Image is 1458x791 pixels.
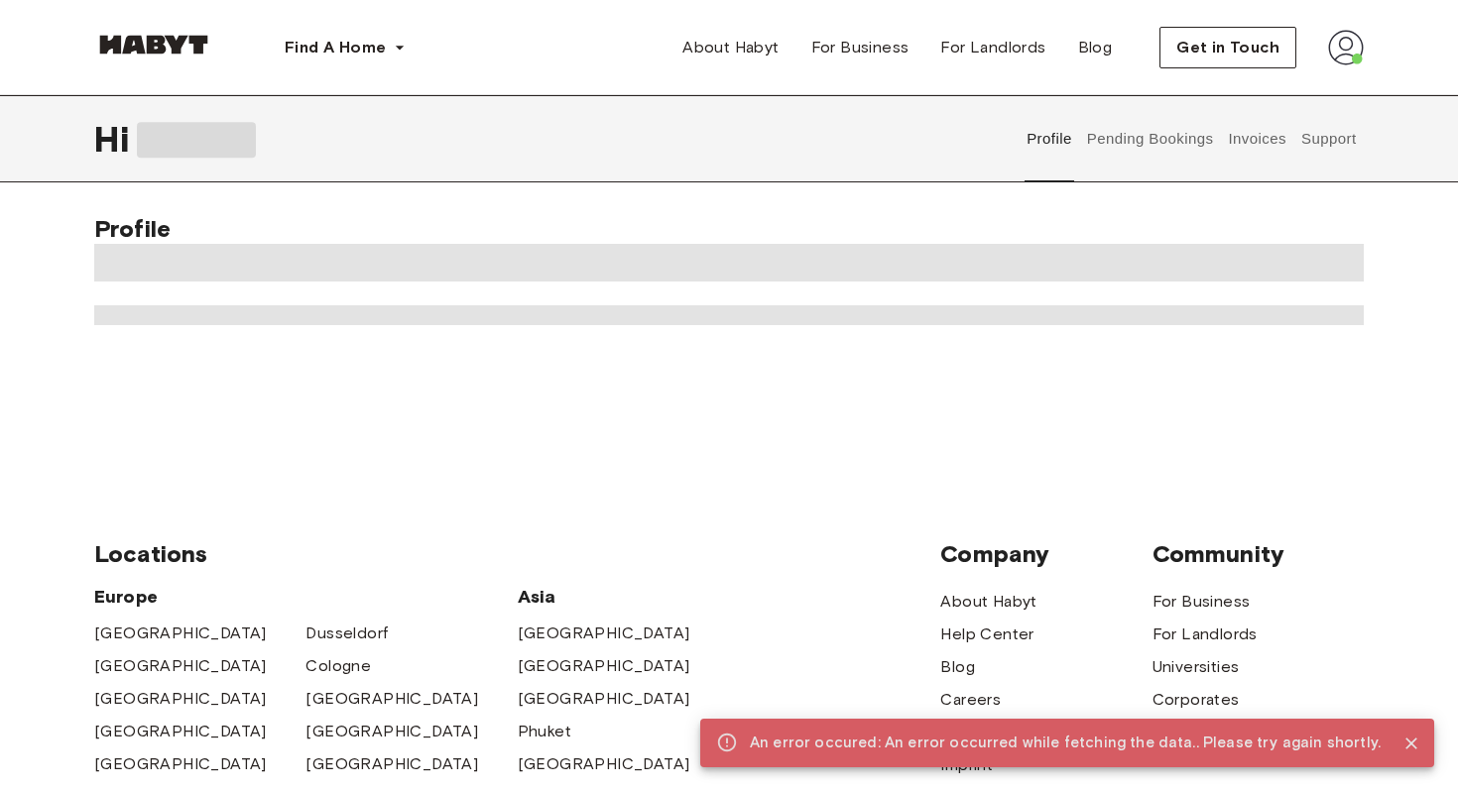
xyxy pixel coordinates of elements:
[94,621,267,645] a: [GEOGRAPHIC_DATA]
[1062,28,1129,67] a: Blog
[1226,95,1288,182] button: Invoices
[94,585,518,609] span: Europe
[667,28,794,67] a: About Habyt
[1020,95,1364,182] div: user profile tabs
[1153,539,1364,569] span: Community
[305,720,478,743] a: [GEOGRAPHIC_DATA]
[940,539,1152,569] span: Company
[518,621,690,645] a: [GEOGRAPHIC_DATA]
[305,687,478,711] a: [GEOGRAPHIC_DATA]
[94,214,171,243] span: Profile
[940,622,1033,646] a: Help Center
[1298,95,1359,182] button: Support
[682,36,779,59] span: About Habyt
[94,687,267,711] a: [GEOGRAPHIC_DATA]
[1078,36,1113,59] span: Blog
[940,688,1001,712] a: Careers
[940,36,1045,59] span: For Landlords
[94,118,137,160] span: Hi
[305,752,478,776] a: [GEOGRAPHIC_DATA]
[940,655,975,679] a: Blog
[1153,688,1240,712] a: Corporates
[1328,30,1364,65] img: avatar
[305,654,371,678] a: Cologne
[811,36,910,59] span: For Business
[1176,36,1279,59] span: Get in Touch
[1084,95,1216,182] button: Pending Bookings
[518,752,690,776] a: [GEOGRAPHIC_DATA]
[94,35,213,55] img: Habyt
[750,725,1381,761] div: An error occured: An error occurred while fetching the data.. Please try again shortly.
[1397,729,1426,758] button: Close
[1159,27,1296,68] button: Get in Touch
[94,752,267,776] a: [GEOGRAPHIC_DATA]
[285,36,386,59] span: Find A Home
[518,654,690,678] a: [GEOGRAPHIC_DATA]
[1025,95,1075,182] button: Profile
[305,621,388,645] a: Dusseldorf
[940,590,1036,614] a: About Habyt
[1153,655,1240,679] a: Universities
[94,539,940,569] span: Locations
[518,585,729,609] span: Asia
[518,687,690,711] a: [GEOGRAPHIC_DATA]
[1153,622,1258,646] a: For Landlords
[94,654,267,678] a: [GEOGRAPHIC_DATA]
[924,28,1061,67] a: For Landlords
[94,720,267,743] a: [GEOGRAPHIC_DATA]
[269,28,422,67] button: Find A Home
[795,28,925,67] a: For Business
[1153,590,1251,614] a: For Business
[518,720,571,743] a: Phuket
